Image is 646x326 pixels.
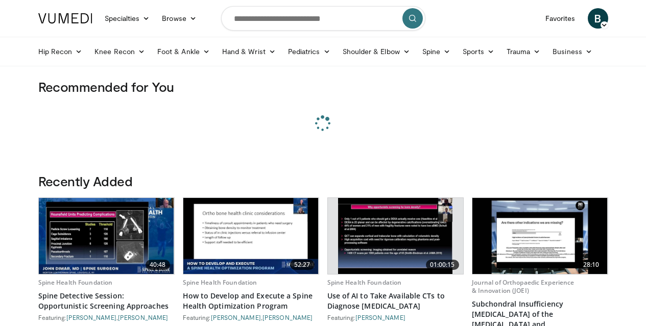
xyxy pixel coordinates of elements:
a: [PERSON_NAME] [355,314,405,321]
span: 28:10 [579,260,604,270]
a: Knee Recon [88,41,151,62]
img: 2bdf7522-1c47-4a36-b4a8-959f82b217bd.620x360_q85_upscale.jpg [183,198,319,274]
img: 0d11209b-9163-4cf9-9c37-c045ad2ce7a1.620x360_q85_upscale.jpg [472,198,608,274]
a: B [588,8,608,29]
a: Spine [416,41,457,62]
a: [PERSON_NAME] [66,314,116,321]
a: Business [546,41,599,62]
img: VuMedi Logo [38,13,92,23]
a: 52:27 [183,198,319,274]
a: 28:10 [472,198,608,274]
a: [PERSON_NAME] [118,314,168,321]
a: Hip Recon [32,41,89,62]
a: Browse [156,8,203,29]
span: 52:27 [290,260,315,270]
a: Spine Health Foundation [38,278,113,287]
a: Favorites [539,8,582,29]
a: Specialties [99,8,156,29]
a: Use of AI to Take Available CTs to Diagnose [MEDICAL_DATA] [327,291,464,311]
span: 40:48 [146,260,170,270]
a: Hand & Wrist [216,41,282,62]
div: Featuring: , [183,313,319,321]
a: 40:48 [39,198,174,274]
a: [PERSON_NAME] [211,314,261,321]
a: Pediatrics [282,41,337,62]
a: Spine Health Foundation [327,278,402,287]
a: Foot & Ankle [151,41,216,62]
h3: Recommended for You [38,79,608,95]
a: [PERSON_NAME] [262,314,313,321]
a: How to Develop and Execute a Spine Health Optimization Program [183,291,319,311]
a: 01:00:15 [328,198,463,274]
a: Journal of Orthopaedic Experience & Innovation (JOEI) [472,278,575,295]
h3: Recently Added [38,173,608,189]
a: Shoulder & Elbow [337,41,416,62]
input: Search topics, interventions [221,6,425,31]
a: Spine Detective Session: Opportunistic Screening Approaches [38,291,175,311]
span: 01:00:15 [426,260,459,270]
a: Trauma [500,41,547,62]
img: 410ed940-cf0a-4706-b3f0-ea35bc4da3e5.620x360_q85_upscale.jpg [39,198,174,274]
div: Featuring: , [38,313,175,321]
img: a1ec4d4b-974b-4b28-aa15-b411f68d8138.620x360_q85_upscale.jpg [338,198,452,274]
div: Featuring: [327,313,464,321]
a: Spine Health Foundation [183,278,257,287]
a: Sports [457,41,500,62]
